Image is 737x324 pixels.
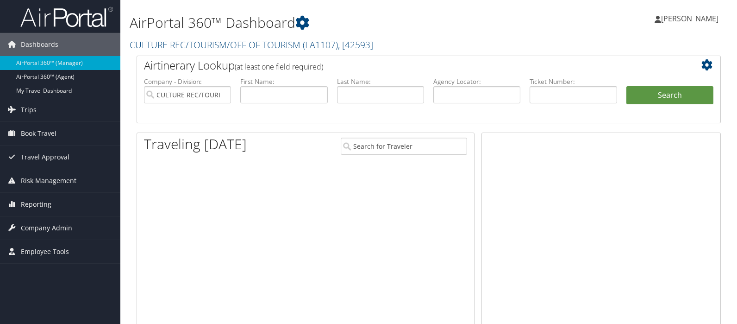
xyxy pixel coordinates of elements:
label: Agency Locator: [433,77,520,86]
span: , [ 42593 ] [338,38,373,51]
input: Search for Traveler [341,138,467,155]
span: (at least one field required) [235,62,323,72]
span: Trips [21,98,37,121]
h1: Traveling [DATE] [144,134,247,154]
h1: AirPortal 360™ Dashboard [130,13,528,32]
label: Company - Division: [144,77,231,86]
a: [PERSON_NAME] [655,5,728,32]
h2: Airtinerary Lookup [144,57,665,73]
span: [PERSON_NAME] [661,13,718,24]
label: Last Name: [337,77,424,86]
span: Reporting [21,193,51,216]
img: airportal-logo.png [20,6,113,28]
span: Travel Approval [21,146,69,169]
span: Dashboards [21,33,58,56]
button: Search [626,86,713,105]
span: ( LA1107 ) [303,38,338,51]
label: Ticket Number: [530,77,617,86]
span: Book Travel [21,122,56,145]
span: Employee Tools [21,240,69,263]
span: Company Admin [21,216,72,240]
a: CULTURE REC/TOURISM/OFF OF TOURISM [130,38,373,51]
span: Risk Management [21,169,76,192]
label: First Name: [240,77,327,86]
